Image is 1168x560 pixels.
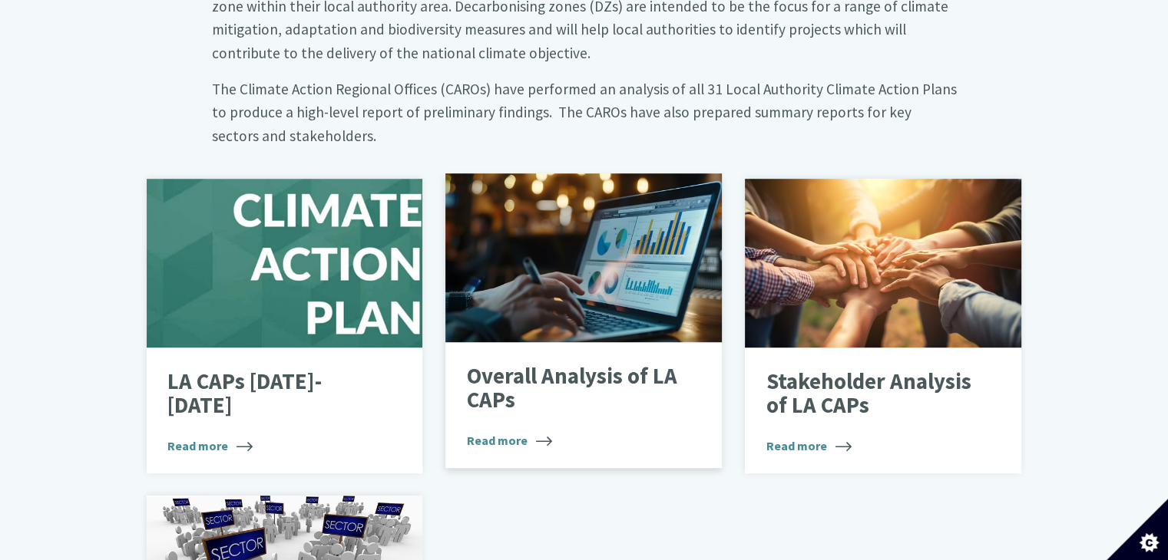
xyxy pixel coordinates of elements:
p: Overall Analysis of LA CAPs [467,364,678,413]
a: Stakeholder Analysis of LA CAPs Read more [745,179,1021,473]
span: Read more [467,431,552,450]
span: Read more [766,436,852,455]
p: Stakeholder Analysis of LA CAPs [766,370,978,418]
button: Set cookie preferences [1107,499,1168,560]
big: The Climate Action Regional Offices (CAROs) have performed an analysis of all 31 Local Authority ... [211,80,956,145]
span: Read more [167,436,253,455]
a: Overall Analysis of LA CAPs Read more [445,173,722,468]
p: LA CAPs [DATE]-[DATE] [167,370,379,418]
a: LA CAPs [DATE]-[DATE] Read more [147,179,423,473]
